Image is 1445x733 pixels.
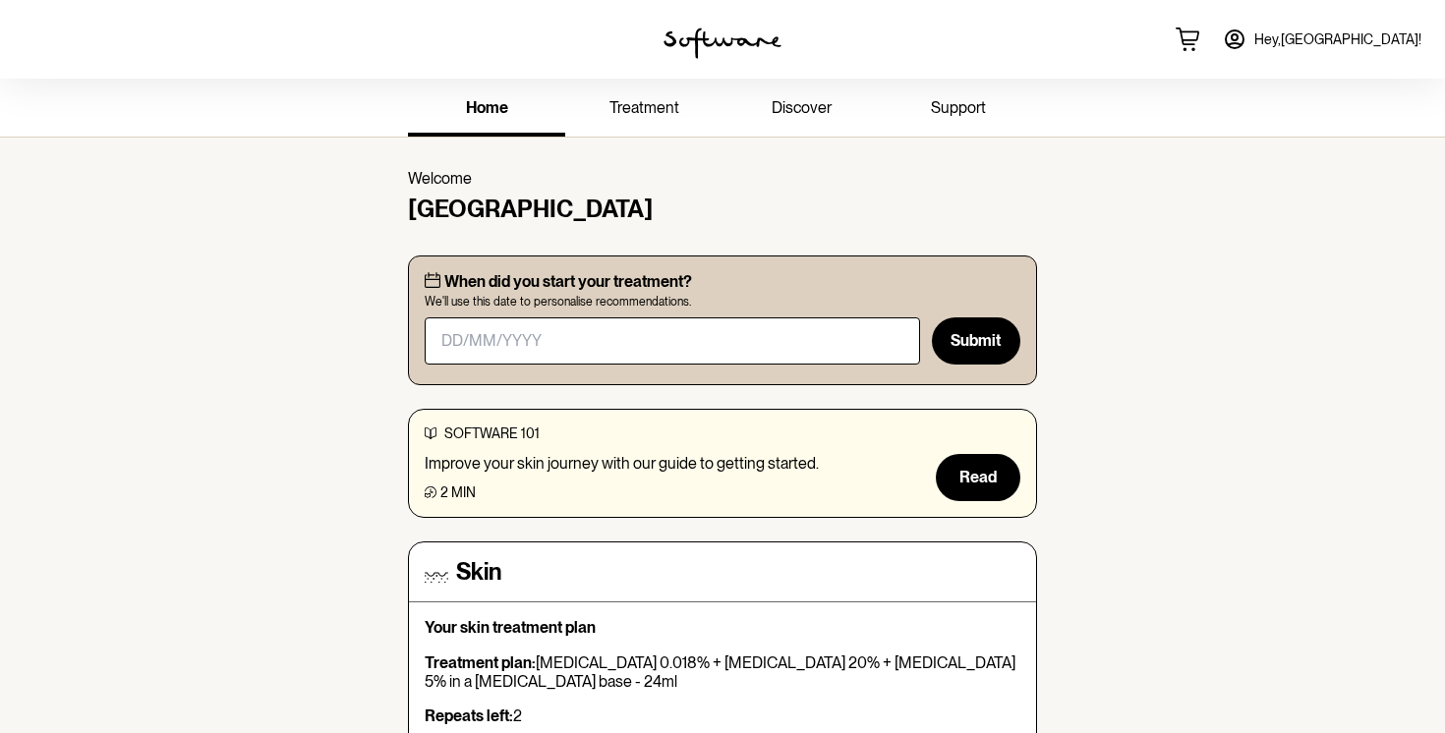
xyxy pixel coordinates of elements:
span: Hey, [GEOGRAPHIC_DATA] ! [1254,31,1421,48]
h4: [GEOGRAPHIC_DATA] [408,196,1037,224]
p: Your skin treatment plan [425,618,1020,637]
a: discover [722,83,880,137]
span: We'll use this date to personalise recommendations. [425,295,1020,309]
img: software logo [664,28,781,59]
span: treatment [609,98,679,117]
p: 2 [425,706,1020,725]
p: When did you start your treatment? [444,272,692,291]
p: Welcome [408,169,1037,188]
p: Improve your skin journey with our guide to getting started. [425,454,819,473]
strong: Repeats left: [425,706,513,725]
a: home [408,83,565,137]
span: home [466,98,508,117]
h4: Skin [456,558,501,587]
button: Read [936,454,1020,501]
span: software 101 [444,425,540,441]
span: support [931,98,986,117]
span: 2 min [440,484,476,500]
span: Read [959,468,997,486]
a: support [880,83,1037,137]
span: Submit [951,331,1001,350]
strong: Treatment plan: [425,653,536,672]
button: Submit [932,317,1020,365]
input: DD/MM/YYYY [425,317,920,365]
a: Hey,[GEOGRAPHIC_DATA]! [1211,16,1433,63]
p: [MEDICAL_DATA] 0.018% + [MEDICAL_DATA] 20% + [MEDICAL_DATA] 5% in a [MEDICAL_DATA] base - 24ml [425,653,1020,691]
span: discover [772,98,832,117]
a: treatment [565,83,722,137]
